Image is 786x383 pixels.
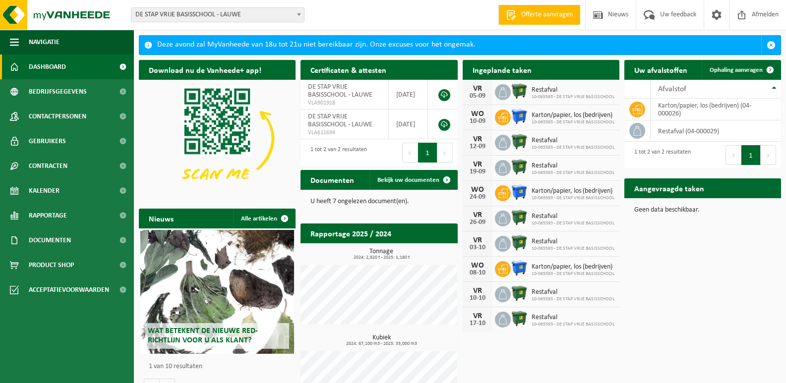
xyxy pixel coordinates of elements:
td: restafval (04-000029) [651,120,781,142]
span: 10-065593 - DE STAP VRIJE BASISSCHOOL [532,322,614,328]
button: Next [761,145,776,165]
div: Deze avond zal MyVanheede van 18u tot 21u niet bereikbaar zijn. Onze excuses voor het ongemak. [157,36,761,55]
img: WB-1100-HPE-GN-01 [511,159,528,175]
div: 03-10 [468,244,487,251]
h2: Download nu de Vanheede+ app! [139,60,271,79]
div: WO [468,186,487,194]
span: DE STAP VRIJE BASISSCHOOL - LAUWE [131,8,304,22]
img: Download de VHEPlus App [139,80,296,197]
span: 10-065593 - DE STAP VRIJE BASISSCHOOL [532,220,614,226]
span: Restafval [532,238,614,246]
img: WB-1100-HPE-GN-01 [511,234,528,251]
h3: Tonnage [305,248,457,260]
span: Offerte aanvragen [519,10,575,20]
span: Restafval [532,86,614,94]
h2: Uw afvalstoffen [624,60,697,79]
p: 1 van 10 resultaten [149,363,291,370]
img: WB-1100-HPE-GN-01 [511,310,528,327]
span: Bekijk uw documenten [377,177,439,183]
button: Previous [726,145,741,165]
h2: Ingeplande taken [463,60,542,79]
span: Gebruikers [29,129,66,154]
td: [DATE] [389,80,428,109]
span: 2024: 2,820 t - 2025: 1,180 t [305,255,457,260]
div: 24-09 [468,194,487,201]
span: Restafval [532,137,614,145]
img: WB-1100-HPE-GN-01 [511,209,528,226]
button: Previous [402,143,418,163]
span: Acceptatievoorwaarden [29,277,109,302]
h2: Certificaten & attesten [301,60,396,79]
span: Dashboard [29,55,66,79]
a: Bekijk uw documenten [369,170,457,190]
button: Next [437,143,453,163]
div: VR [468,211,487,219]
span: Karton/papier, los (bedrijven) [532,263,614,271]
span: Product Shop [29,253,74,277]
a: Offerte aanvragen [498,5,580,25]
span: Contracten [29,154,67,178]
div: 10-10 [468,295,487,302]
span: 10-065593 - DE STAP VRIJE BASISSCHOOL [532,94,614,100]
a: Wat betekent de nieuwe RED-richtlijn voor u als klant? [140,230,294,354]
div: 1 tot 2 van 2 resultaten [629,144,691,166]
span: Karton/papier, los (bedrijven) [532,111,614,119]
span: DE STAP VRIJE BASISSCHOOL - LAUWE [308,83,372,99]
p: Geen data beschikbaar. [634,207,771,214]
span: Restafval [532,162,614,170]
span: Afvalstof [658,85,686,93]
h3: Kubiek [305,334,457,346]
h2: Documenten [301,170,364,189]
span: 2024: 67,100 m3 - 2025: 33,000 m3 [305,341,457,346]
span: 10-065593 - DE STAP VRIJE BASISSCHOOL [532,170,614,176]
span: Contactpersonen [29,104,86,129]
span: Navigatie [29,30,60,55]
span: 10-065593 - DE STAP VRIJE BASISSCHOOL [532,195,614,201]
div: 12-09 [468,143,487,150]
div: 1 tot 2 van 2 resultaten [305,142,367,164]
span: 10-065593 - DE STAP VRIJE BASISSCHOOL [532,246,614,252]
div: VR [468,287,487,295]
span: Karton/papier, los (bedrijven) [532,187,614,195]
div: 26-09 [468,219,487,226]
div: 17-10 [468,320,487,327]
span: 10-065593 - DE STAP VRIJE BASISSCHOOL [532,296,614,302]
button: 1 [418,143,437,163]
span: 10-065593 - DE STAP VRIJE BASISSCHOOL [532,119,614,125]
span: DE STAP VRIJE BASISSCHOOL - LAUWE [131,7,304,22]
span: Documenten [29,228,71,253]
img: WB-1100-HPE-GN-01 [511,285,528,302]
p: U heeft 7 ongelezen document(en). [310,198,447,205]
div: 05-09 [468,93,487,100]
img: WB-1100-HPE-BE-01 [511,108,528,125]
img: WB-1100-HPE-BE-01 [511,260,528,276]
span: Restafval [532,213,614,220]
div: VR [468,85,487,93]
img: WB-1100-HPE-BE-01 [511,184,528,201]
h2: Nieuws [139,209,183,228]
span: Wat betekent de nieuwe RED-richtlijn voor u als klant? [148,327,258,344]
img: WB-1100-HPE-GN-01 [511,133,528,150]
span: DE STAP VRIJE BASISSCHOOL - LAUWE [308,113,372,128]
h2: Aangevraagde taken [624,178,714,198]
span: Bedrijfsgegevens [29,79,87,104]
div: 10-09 [468,118,487,125]
div: 08-10 [468,270,487,276]
div: WO [468,262,487,270]
span: 10-065593 - DE STAP VRIJE BASISSCHOOL [532,145,614,151]
div: VR [468,312,487,320]
td: [DATE] [389,109,428,139]
h2: Rapportage 2025 / 2024 [301,223,401,243]
span: Ophaling aanvragen [710,67,763,73]
a: Ophaling aanvragen [702,60,780,80]
span: Kalender [29,178,60,203]
span: Restafval [532,288,614,296]
a: Alle artikelen [233,209,295,228]
span: VLA611694 [308,129,380,137]
span: 10-065593 - DE STAP VRIJE BASISSCHOOL [532,271,614,277]
span: VLA901918 [308,99,380,107]
a: Bekijk rapportage [384,243,457,263]
span: Restafval [532,314,614,322]
div: 19-09 [468,168,487,175]
span: Rapportage [29,203,67,228]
